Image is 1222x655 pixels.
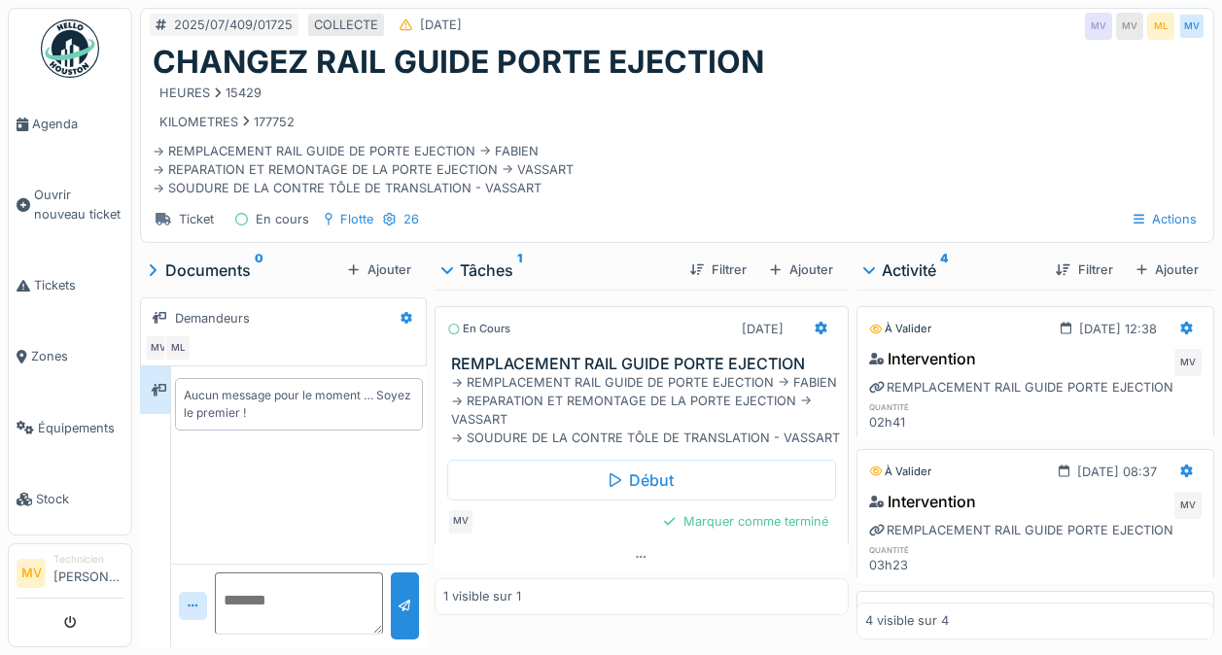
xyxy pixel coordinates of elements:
li: MV [17,559,46,588]
div: Ajouter [340,257,418,283]
div: Filtrer [1048,257,1120,283]
span: Zones [31,347,123,365]
a: Agenda [9,88,131,159]
div: HEURES 15429 [159,84,262,102]
div: [DATE] [742,320,784,338]
div: Intervention [869,347,976,370]
div: 26 [403,210,419,228]
span: Équipements [38,419,123,437]
div: Tâches [442,259,675,282]
img: Badge_color-CXgf-gQk.svg [41,19,99,78]
div: Demandeurs [175,309,250,327]
h6: quantité [869,400,976,413]
div: MV [1116,13,1143,40]
div: 02h41 [869,413,976,431]
h3: REMPLACEMENT RAIL GUIDE PORTE EJECTION [451,355,840,373]
a: Tickets [9,250,131,321]
div: MV [447,508,474,535]
div: Filtrer [682,257,754,283]
a: Équipements [9,393,131,464]
a: Ouvrir nouveau ticket [9,159,131,250]
div: MV [145,334,172,362]
div: Intervention [869,490,976,513]
span: Stock [36,490,123,508]
div: MV [1174,492,1202,519]
div: COLLECTE [314,16,378,34]
div: [DATE] 08:37 [1077,463,1157,481]
sup: 0 [255,259,263,282]
h6: quantité [869,543,976,556]
div: -> REMPLACEMENT RAIL GUIDE DE PORTE EJECTION -> FABIEN -> REPARATION ET REMONTAGE DE LA PORTE EJE... [451,373,840,448]
div: 2025/07/409/01725 [174,16,293,34]
div: -> REMPLACEMENT RAIL GUIDE DE PORTE EJECTION -> FABIEN -> REPARATION ET REMONTAGE DE LA PORTE EJE... [153,81,1202,197]
li: [PERSON_NAME] [53,552,123,594]
div: MV [1174,349,1202,376]
sup: 4 [940,259,948,282]
div: Ticket [179,210,214,228]
div: 03h23 [869,556,976,574]
div: Ajouter [762,257,840,283]
div: Technicien [53,552,123,567]
div: Ajouter [1129,257,1206,283]
span: Tickets [34,276,123,294]
div: Début [447,460,836,500]
div: Flotte [340,210,373,228]
div: En cours [447,321,510,337]
h1: CHANGEZ RAIL GUIDE PORTE EJECTION [153,44,764,81]
a: MV Technicien[PERSON_NAME] [17,552,123,599]
div: Marquer comme terminé [656,508,835,534]
div: Aucun message pour le moment … Soyez le premier ! [184,387,414,422]
div: REMPLACEMENT RAIL GUIDE PORTE EJECTION [869,521,1173,539]
div: 4 visible sur 4 [865,612,949,631]
div: [DATE] 12:38 [1079,320,1157,338]
div: 1 visible sur 1 [443,587,521,605]
div: Documents [148,259,340,282]
a: Zones [9,321,131,392]
div: Activité [864,259,1041,282]
div: [DATE] [420,16,462,34]
span: Ouvrir nouveau ticket [34,186,123,223]
div: KILOMETRES 177752 [159,113,295,131]
div: En cours [256,210,309,228]
div: REMPLACEMENT RAIL GUIDE PORTE EJECTION [869,378,1173,396]
div: Actions [1125,205,1205,233]
div: MV [1178,13,1205,40]
span: Agenda [32,115,123,133]
sup: 1 [517,259,522,282]
div: ML [164,334,192,362]
div: MV [1085,13,1112,40]
div: ML [1147,13,1174,40]
a: Stock [9,464,131,534]
div: À valider [869,464,931,480]
div: À valider [869,321,931,337]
